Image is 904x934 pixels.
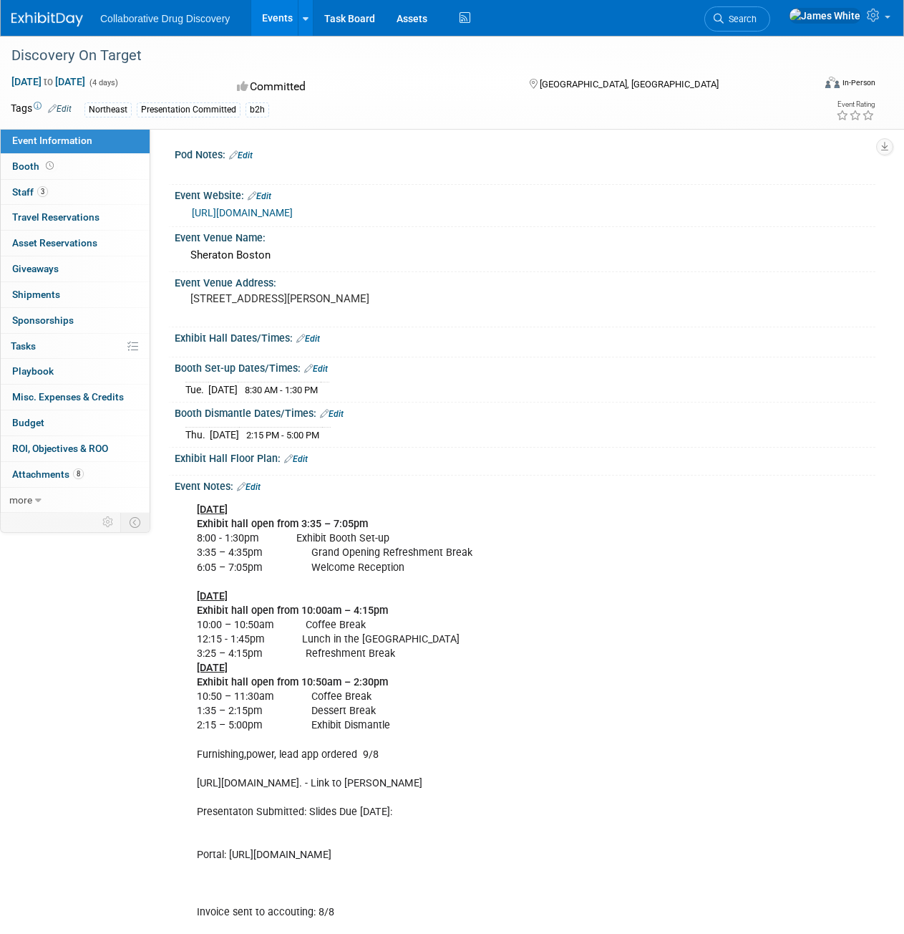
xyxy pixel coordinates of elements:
[704,6,770,32] a: Search
[73,468,84,479] span: 8
[121,513,150,531] td: Toggle Event Tabs
[1,488,150,513] a: more
[9,494,32,506] span: more
[197,676,388,688] b: Exhibit hall open from 10:50am – 2:30pm
[825,77,840,88] img: Format-Inperson.png
[296,334,320,344] a: Edit
[1,410,150,435] a: Budget
[304,364,328,374] a: Edit
[175,357,875,376] div: Booth Set-up Dates/Times:
[836,101,875,108] div: Event Rating
[88,78,118,87] span: (4 days)
[208,382,238,397] td: [DATE]
[210,427,239,442] td: [DATE]
[1,205,150,230] a: Travel Reservations
[11,340,36,352] span: Tasks
[175,476,875,494] div: Event Notes:
[185,244,865,266] div: Sheraton Boston
[175,327,875,346] div: Exhibit Hall Dates/Times:
[137,102,240,117] div: Presentation Committed
[1,128,150,153] a: Event Information
[197,662,228,674] u: [DATE]
[11,12,83,27] img: ExhibitDay
[12,443,108,454] span: ROI, Objectives & ROO
[203,605,388,617] b: xhibit hall open from 10:00am – 4:15pm
[11,75,86,88] span: [DATE] [DATE]
[12,186,48,198] span: Staff
[246,102,269,117] div: b2h
[540,79,719,90] span: [GEOGRAPHIC_DATA], [GEOGRAPHIC_DATA]
[12,160,57,172] span: Booth
[1,308,150,333] a: Sponsorships
[6,43,802,69] div: Discovery On Target
[12,391,124,403] span: Misc. Expenses & Credits
[248,191,271,201] a: Edit
[1,436,150,461] a: ROI, Objectives & ROO
[229,150,253,160] a: Edit
[1,282,150,307] a: Shipments
[175,272,875,290] div: Event Venue Address:
[233,74,507,100] div: Committed
[12,417,44,428] span: Budget
[246,430,319,440] span: 2:15 PM - 5:00 PM
[12,365,54,377] span: Playbook
[1,385,150,410] a: Misc. Expenses & Credits
[185,427,210,442] td: Thu.
[37,186,48,197] span: 3
[1,231,150,256] a: Asset Reservations
[237,482,261,492] a: Edit
[175,227,875,245] div: Event Venue Name:
[12,314,74,326] span: Sponsorships
[197,504,228,516] u: [DATE]
[175,144,875,163] div: Pod Notes:
[48,104,72,114] a: Edit
[12,263,59,274] span: Giveaways
[43,160,57,171] span: Booth not reserved yet
[96,513,121,531] td: Personalize Event Tab Strip
[12,289,60,300] span: Shipments
[192,207,293,218] a: [URL][DOMAIN_NAME]
[84,102,132,117] div: Northeast
[320,409,344,419] a: Edit
[12,135,92,146] span: Event Information
[185,382,208,397] td: Tue.
[1,180,150,205] a: Staff3
[1,154,150,179] a: Booth
[245,385,318,395] span: 8:30 AM - 1:30 PM
[1,359,150,384] a: Playbook
[12,237,97,249] span: Asset Reservations
[197,518,368,530] b: Exhibit hall open from 3:35 – 7:05pm
[175,448,875,466] div: Exhibit Hall Floor Plan:
[842,77,875,88] div: In-Person
[175,403,875,421] div: Booth Dismantle Dates/Times:
[197,590,228,602] u: [DATE]
[190,292,451,305] pre: [STREET_ADDRESS][PERSON_NAME]
[1,334,150,359] a: Tasks
[789,8,861,24] img: James White
[175,185,875,203] div: Event Website:
[284,454,308,464] a: Edit
[1,256,150,281] a: Giveaways
[12,468,84,480] span: Attachments
[724,14,757,24] span: Search
[11,101,72,117] td: Tags
[42,76,55,87] span: to
[12,211,99,223] span: Travel Reservations
[100,13,230,24] span: Collaborative Drug Discovery
[197,605,203,617] b: E
[1,462,150,487] a: Attachments8
[749,74,875,96] div: Event Format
